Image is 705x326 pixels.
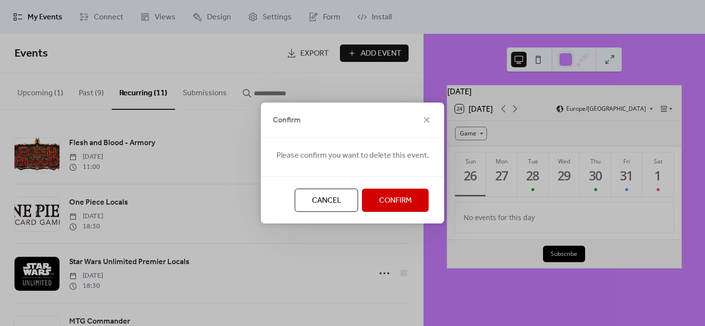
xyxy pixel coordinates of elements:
[379,195,412,207] span: Confirm
[273,115,301,126] span: Confirm
[295,189,358,212] button: Cancel
[277,150,429,162] span: Please confirm you want to delete this event.
[312,195,341,207] span: Cancel
[362,189,429,212] button: Confirm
